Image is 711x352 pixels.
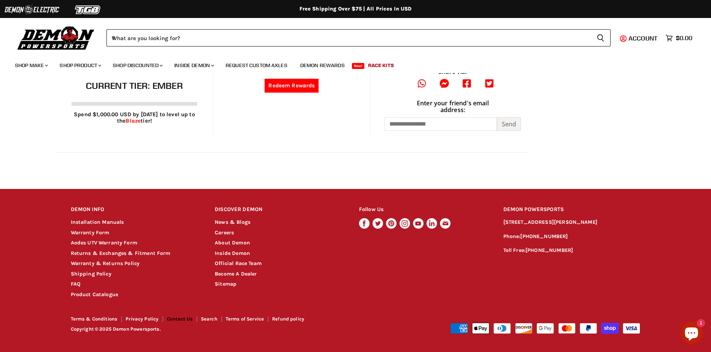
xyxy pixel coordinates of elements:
div: Enter your friend's email address: [415,100,490,114]
a: Shop Product [54,58,106,73]
a: $0.00 [662,33,696,43]
a: Inside Demon [169,58,219,73]
input: When autocomplete results are available use up and down arrows to review and enter to select [106,29,591,46]
a: Terms & Conditions [71,316,118,322]
a: About Demon [215,240,250,246]
p: Copyright © 2025 Demon Powersports. [71,327,356,332]
ul: Main menu [9,55,690,73]
a: Installation Manuals [71,219,124,225]
a: Official Race Team [215,260,262,267]
a: Aodes UTV Warranty Form [71,240,137,246]
a: Search [201,316,217,322]
span: Account [629,34,657,42]
a: Terms of Service [226,316,264,322]
a: Redeem Rewards [265,79,319,93]
p: Toll Free: [503,246,641,255]
h2: DEMON POWERSPORTS [503,201,641,219]
form: Product [106,29,611,46]
h2: Follow Us [359,201,489,219]
a: Privacy Policy [126,316,159,322]
a: Request Custom Axles [220,58,293,73]
a: Account [625,35,662,42]
a: Careers [215,229,234,236]
a: News & Blogs [215,219,250,225]
a: Race Kits [362,58,400,73]
img: TGB Logo 2 [60,3,116,17]
a: Product Catalogue [71,291,118,298]
inbox-online-store-chat: Shopify online store chat [678,322,705,346]
a: Demon Rewards [295,58,350,73]
a: Warranty Form [71,229,109,236]
a: Shop Make [9,58,52,73]
a: [PHONE_NUMBER] [520,233,568,240]
nav: Footer [71,316,356,324]
div: Free Shipping Over $75 | All Prices In USD [56,6,656,12]
a: Refund policy [272,316,304,322]
a: Become A Dealer [215,271,257,277]
a: Sitemap [215,281,237,287]
button: Send [497,117,521,131]
a: Shipping Policy [71,271,111,277]
a: Returns & Exchanges & Fitment Form [71,250,171,256]
p: [STREET_ADDRESS][PERSON_NAME] [503,218,641,227]
p: Spend $1,000.00 USD by [DATE] to level up to the tier! [72,111,198,124]
a: Shop Discounted [107,58,167,73]
span: $0.00 [676,34,692,42]
p: Current Tier: Ember [86,81,183,91]
h2: DISCOVER DEMON [215,201,345,219]
img: Demon Powersports [15,24,97,51]
button: Search [591,29,611,46]
a: Blaze [126,117,141,124]
a: Warranty & Returns Policy [71,260,140,267]
a: Inside Demon [215,250,250,256]
span: New! [352,63,365,69]
a: [PHONE_NUMBER] [525,247,573,253]
h2: DEMON INFO [71,201,201,219]
img: Demon Electric Logo 2 [4,3,60,17]
a: FAQ [71,281,81,287]
p: Phone: [503,232,641,241]
a: Contact Us [167,316,193,322]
